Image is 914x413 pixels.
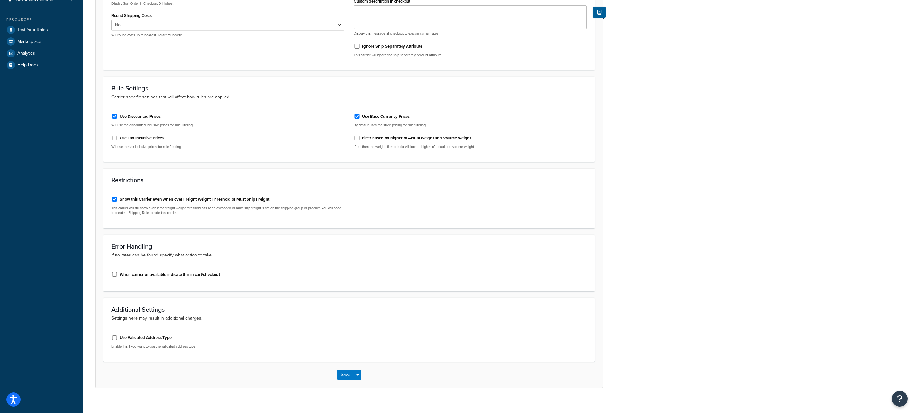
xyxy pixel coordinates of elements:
h3: Restrictions [111,177,587,183]
p: Settings here may result in additional charges. [111,315,587,322]
p: Display this message at checkout to explain carrier rates [354,31,587,36]
h3: Rule Settings [111,85,587,92]
button: Open Resource Center [892,391,908,407]
label: Use Validated Address Type [120,335,172,341]
label: Round Shipping Costs [111,13,152,18]
p: If no rates can be found specify what action to take [111,252,587,259]
label: Use Discounted Prices [120,114,161,119]
span: Help Docs [17,63,38,68]
label: Use Base Currency Prices [362,114,410,119]
p: Carrier specific settings that will affect how rules are applied. [111,94,587,101]
span: Test Your Rates [17,27,48,33]
span: Marketplace [17,39,41,44]
a: Marketplace [5,36,78,47]
p: By default uses the store pricing for rule filtering [354,123,587,128]
p: Display Sort Order in Checkout 0=highest [111,1,344,6]
p: If set then the weight filter criteria will look at higher of actual and volume weight [354,144,587,149]
h3: Error Handling [111,243,587,250]
div: Resources [5,17,78,23]
h3: Additional Settings [111,306,587,313]
span: Analytics [17,51,35,56]
p: Will use the discounted inclusive prices for rule filtering [111,123,344,128]
a: Test Your Rates [5,24,78,36]
label: Filter based on higher of Actual Weight and Volume Weight [362,135,471,141]
p: This carrier will ignore the ship separately product attribute [354,53,587,57]
p: This carrier will still show even if the freight weight threshold has been exceeded or must ship ... [111,206,344,216]
label: When carrier unavailable indicate this in cart/checkout [120,272,220,277]
label: Ignore Ship Separately Attribute [362,43,422,49]
p: Enable this if you want to use the validated address type [111,344,344,349]
label: Use Tax Inclusive Prices [120,135,164,141]
p: Will use the tax inclusive prices for rule filtering [111,144,344,149]
label: Show this Carrier even when over Freight Weight Threshold or Must Ship Freight [120,197,269,202]
a: Help Docs [5,59,78,71]
button: Save [337,370,354,380]
p: Will round costs up to nearest Dollar/Pound/etc [111,33,344,37]
a: Analytics [5,48,78,59]
button: Show Help Docs [593,7,606,18]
